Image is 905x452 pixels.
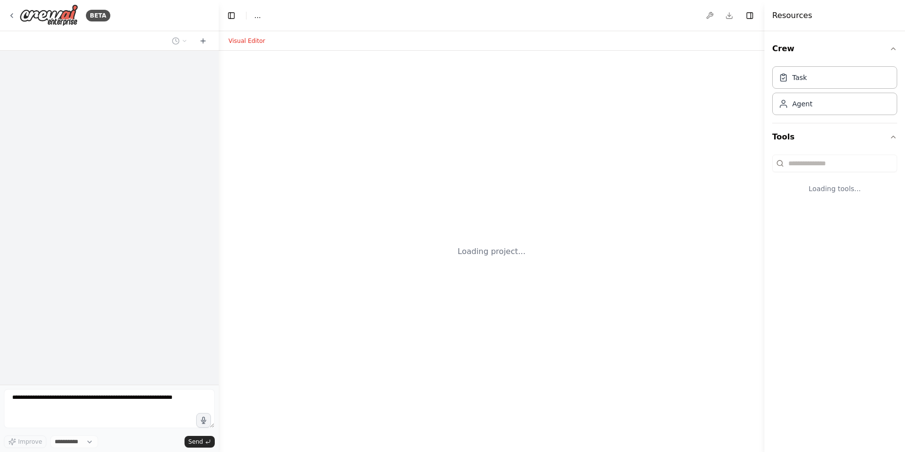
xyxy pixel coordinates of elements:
button: Improve [4,435,46,448]
button: Hide right sidebar [743,9,757,22]
span: ... [254,11,261,20]
button: Tools [772,123,897,151]
div: Tools [772,151,897,209]
div: Loading project... [458,246,526,257]
button: Crew [772,35,897,62]
div: Task [792,73,807,82]
button: Start a new chat [195,35,211,47]
button: Click to speak your automation idea [196,413,211,428]
div: BETA [86,10,110,21]
img: Logo [20,4,78,26]
div: Crew [772,62,897,123]
span: Improve [18,438,42,446]
div: Loading tools... [772,176,897,201]
button: Switch to previous chat [168,35,191,47]
nav: breadcrumb [254,11,261,20]
h4: Resources [772,10,812,21]
div: Agent [792,99,812,109]
button: Hide left sidebar [225,9,238,22]
span: Send [188,438,203,446]
button: Visual Editor [223,35,271,47]
button: Send [185,436,215,448]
